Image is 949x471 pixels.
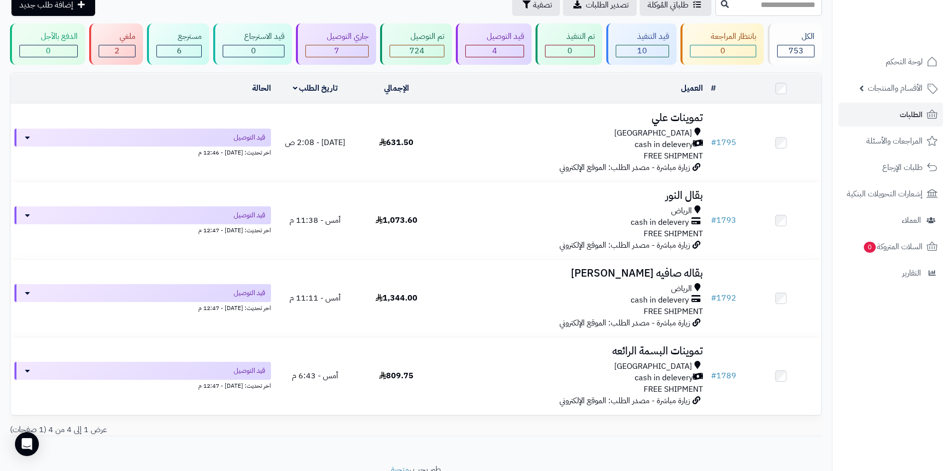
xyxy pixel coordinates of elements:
div: اخر تحديث: [DATE] - 12:47 م [14,302,271,313]
a: طلبات الإرجاع [838,156,943,179]
span: # [711,370,716,382]
a: الطلبات [838,103,943,127]
div: 7 [306,45,368,57]
span: FREE SHIPMENT [644,306,703,317]
h3: تموينات علي [441,112,703,124]
a: الدفع بالآجل 0 [8,23,87,65]
div: 0 [20,45,77,57]
span: cash in delevery [635,372,693,384]
a: لوحة التحكم [838,50,943,74]
span: 0 [720,45,725,57]
h3: بقال النور [441,190,703,201]
a: #1793 [711,214,736,226]
a: # [711,82,716,94]
span: 2 [115,45,120,57]
span: 809.75 [379,370,413,382]
a: ملغي 2 [87,23,145,65]
span: # [711,214,716,226]
div: قيد التوصيل [465,31,524,42]
div: قيد الاسترجاع [223,31,284,42]
span: 0 [567,45,572,57]
a: قيد الاسترجاع 0 [211,23,294,65]
span: المراجعات والأسئلة [866,134,923,148]
div: اخر تحديث: [DATE] - 12:47 م [14,380,271,390]
h3: بقاله صافيه [PERSON_NAME] [441,268,703,279]
div: Open Intercom Messenger [15,432,39,456]
div: جاري التوصيل [305,31,369,42]
div: مسترجع [156,31,202,42]
span: [GEOGRAPHIC_DATA] [614,128,692,139]
span: # [711,292,716,304]
a: التقارير [838,261,943,285]
div: 2 [99,45,136,57]
span: FREE SHIPMENT [644,383,703,395]
a: تم التنفيذ 0 [534,23,604,65]
span: FREE SHIPMENT [644,150,703,162]
span: زيارة مباشرة - مصدر الطلب: الموقع الإلكتروني [559,317,690,329]
a: تاريخ الطلب [293,82,338,94]
h3: تموينات البسمة الرائعه [441,345,703,357]
div: اخر تحديث: [DATE] - 12:46 م [14,147,271,157]
span: 0 [251,45,256,57]
span: العملاء [902,213,921,227]
span: cash in delevery [631,295,689,306]
span: قيد التوصيل [234,366,265,376]
div: 0 [690,45,756,57]
div: اخر تحديث: [DATE] - 12:47 م [14,224,271,235]
span: 4 [492,45,497,57]
span: التقارير [902,266,921,280]
div: 4 [466,45,524,57]
span: أمس - 11:38 م [289,214,341,226]
div: 0 [223,45,284,57]
span: cash in delevery [631,217,689,228]
span: الرياض [671,283,692,295]
span: cash in delevery [635,139,693,151]
a: تم التوصيل 724 [378,23,454,65]
span: 724 [409,45,424,57]
img: logo-2.png [881,26,940,47]
span: زيارة مباشرة - مصدر الطلب: الموقع الإلكتروني [559,395,690,407]
a: الحالة [252,82,271,94]
a: السلات المتروكة0 [838,235,943,259]
span: أمس - 6:43 م [292,370,338,382]
a: #1789 [711,370,736,382]
a: المراجعات والأسئلة [838,129,943,153]
a: #1795 [711,137,736,149]
span: إشعارات التحويلات البنكية [847,187,923,201]
a: الكل753 [766,23,824,65]
a: قيد التوصيل 4 [454,23,534,65]
span: طلبات الإرجاع [882,160,923,174]
a: الإجمالي [384,82,409,94]
div: قيد التنفيذ [616,31,669,42]
div: 0 [545,45,594,57]
div: 724 [390,45,444,57]
span: [GEOGRAPHIC_DATA] [614,361,692,372]
span: 7 [334,45,339,57]
span: قيد التوصيل [234,288,265,298]
span: # [711,137,716,149]
span: 1,344.00 [376,292,417,304]
span: زيارة مباشرة - مصدر الطلب: الموقع الإلكتروني [559,161,690,173]
div: الدفع بالآجل [19,31,78,42]
div: بانتظار المراجعة [690,31,757,42]
div: الكل [777,31,814,42]
span: الأقسام والمنتجات [868,81,923,95]
a: العملاء [838,208,943,232]
span: السلات المتروكة [863,240,923,254]
span: قيد التوصيل [234,210,265,220]
a: العميل [681,82,703,94]
a: جاري التوصيل 7 [294,23,378,65]
span: [DATE] - 2:08 ص [285,137,345,149]
span: 10 [637,45,647,57]
div: تم التوصيل [390,31,445,42]
span: أمس - 11:11 م [289,292,341,304]
a: إشعارات التحويلات البنكية [838,182,943,206]
span: الرياض [671,205,692,217]
a: قيد التنفيذ 10 [604,23,678,65]
div: 6 [157,45,201,57]
div: 10 [616,45,669,57]
a: بانتظار المراجعة 0 [678,23,766,65]
span: 0 [864,242,876,253]
span: FREE SHIPMENT [644,228,703,240]
div: عرض 1 إلى 4 من 4 (1 صفحات) [2,424,416,436]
